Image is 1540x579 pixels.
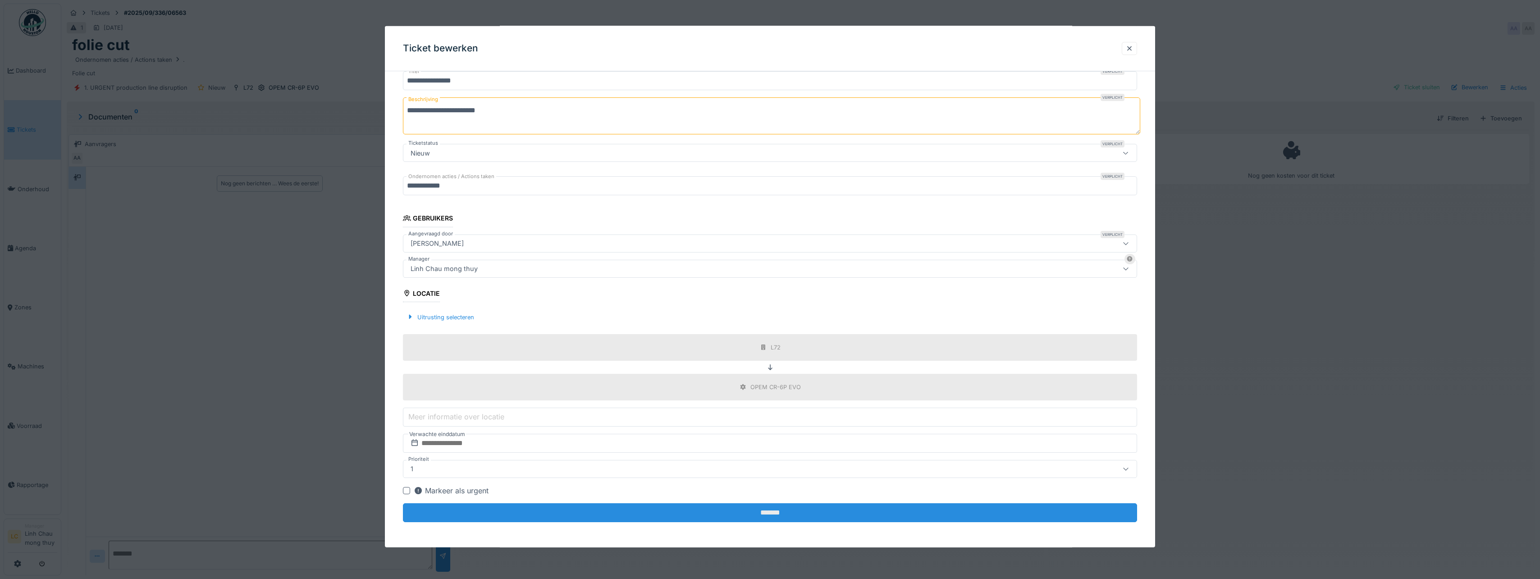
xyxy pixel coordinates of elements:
div: Linh Chau mong thuy [407,263,481,273]
label: Aangevraagd door [407,230,455,237]
div: Verplicht [1101,140,1124,147]
div: L72 [771,343,781,352]
div: Markeer als urgent [414,485,489,496]
label: Manager [407,255,431,262]
div: Verplicht [1101,94,1124,101]
div: Verplicht [1101,230,1124,238]
label: Beschrijving [407,94,440,105]
div: 1 [407,464,417,474]
div: Uitrusting selecteren [403,311,478,323]
label: Meer informatie over locatie [407,411,506,422]
div: OPEM CR-6P EVO [750,383,801,391]
div: Verplicht [1101,173,1124,180]
div: Verplicht [1101,68,1124,75]
label: Verwachte einddatum [408,429,466,439]
label: Ondernomen acties / Actions taken [407,173,496,180]
label: Titel [407,68,421,75]
div: Locatie [403,286,440,302]
div: Nieuw [407,148,434,158]
label: Prioriteit [407,455,431,463]
div: Gebruikers [403,211,453,227]
div: [PERSON_NAME] [407,238,467,248]
label: Ticketstatus [407,139,440,147]
h3: Ticket bewerken [403,43,478,54]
